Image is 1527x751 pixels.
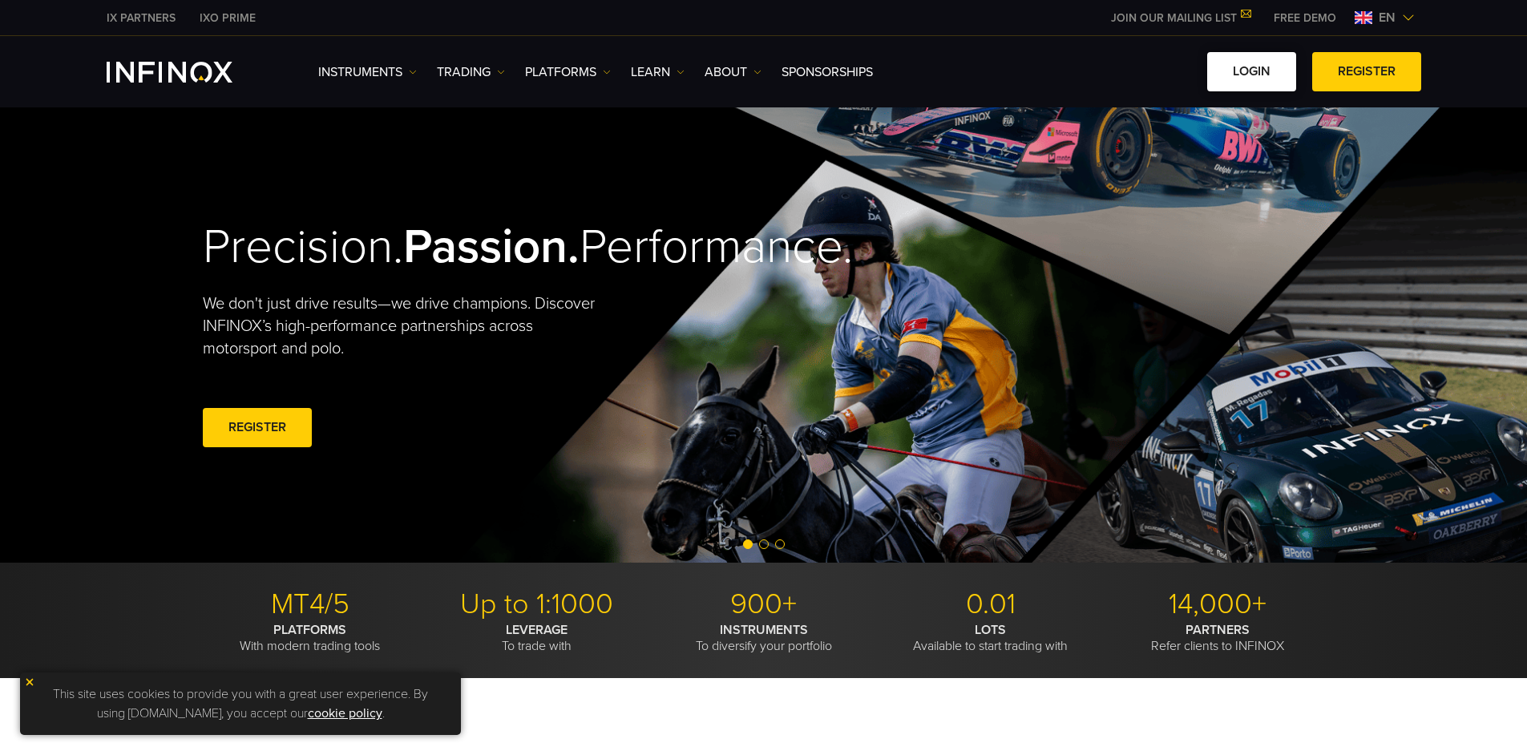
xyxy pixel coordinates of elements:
a: INFINOX [95,10,188,26]
a: Learn [631,63,685,82]
a: PLATFORMS [525,63,611,82]
a: Instruments [318,63,417,82]
p: We don't just drive results—we drive champions. Discover INFINOX’s high-performance partnerships ... [203,293,607,360]
strong: LEVERAGE [506,622,568,638]
strong: PARTNERS [1186,622,1250,638]
p: This site uses cookies to provide you with a great user experience. By using [DOMAIN_NAME], you a... [28,680,453,727]
p: Refer clients to INFINOX [1110,622,1325,654]
h2: Precision. Performance. [203,218,708,277]
span: Go to slide 2 [759,539,769,549]
p: 0.01 [883,587,1098,622]
a: SPONSORSHIPS [782,63,873,82]
strong: Passion. [403,218,580,276]
a: TRADING [437,63,505,82]
span: en [1372,8,1402,27]
strong: PLATFORMS [273,622,346,638]
span: Go to slide 1 [743,539,753,549]
p: 900+ [656,587,871,622]
strong: LOTS [975,622,1006,638]
a: INFINOX MENU [1262,10,1348,26]
a: REGISTER [1312,52,1421,91]
a: LOGIN [1207,52,1296,91]
span: Go to slide 3 [775,539,785,549]
a: JOIN OUR MAILING LIST [1099,11,1262,25]
img: yellow close icon [24,676,35,688]
p: With modern trading tools [203,622,418,654]
p: To diversify your portfolio [656,622,871,654]
a: ABOUT [705,63,761,82]
p: Available to start trading with [883,622,1098,654]
p: 14,000+ [1110,587,1325,622]
p: Up to 1:1000 [430,587,644,622]
p: To trade with [430,622,644,654]
strong: INSTRUMENTS [720,622,808,638]
a: REGISTER [203,408,312,447]
a: INFINOX [188,10,268,26]
a: cookie policy [308,705,382,721]
a: INFINOX Logo [107,62,270,83]
p: MT4/5 [203,587,418,622]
